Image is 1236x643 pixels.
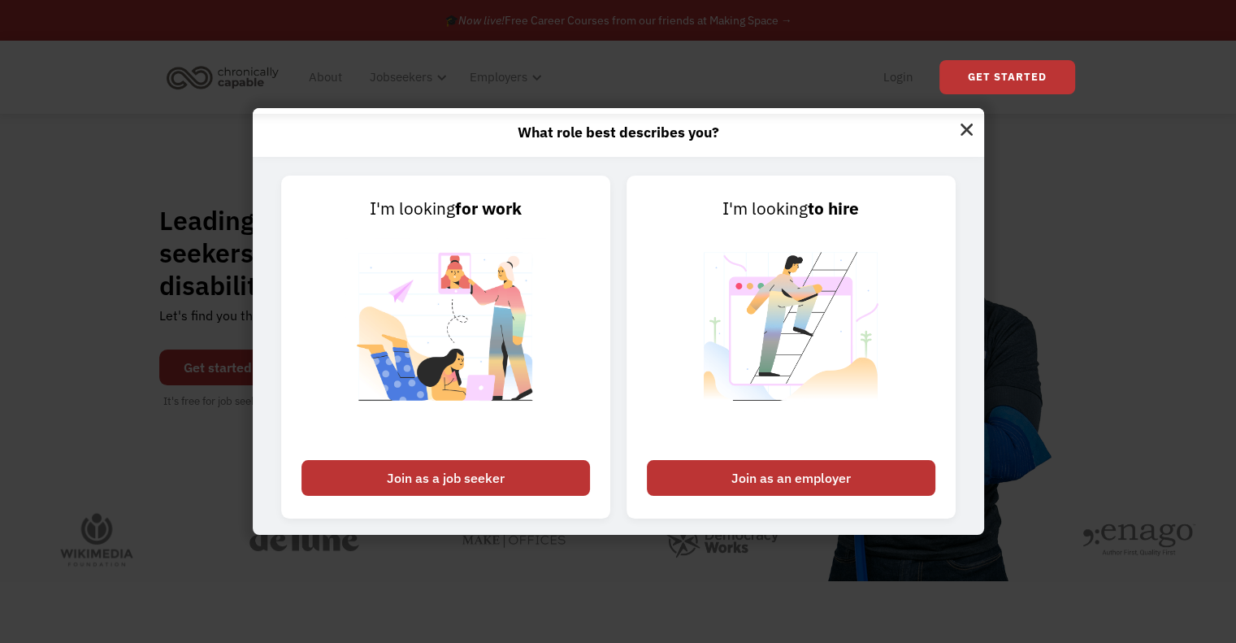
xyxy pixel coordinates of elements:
a: About [299,51,352,103]
a: home [162,59,291,95]
strong: for work [455,198,522,219]
div: I'm looking [301,196,590,222]
div: Jobseekers [360,51,452,103]
div: Join as a job seeker [301,460,590,496]
img: Chronically Capable logo [162,59,284,95]
a: Get Started [939,60,1075,94]
div: Join as an employer [647,460,935,496]
div: Employers [470,67,527,87]
div: Employers [460,51,547,103]
a: Login [874,51,923,103]
strong: What role best describes you? [518,123,719,141]
img: Chronically Capable Personalized Job Matching [345,222,547,452]
div: I'm looking [647,196,935,222]
a: I'm lookingto hireJoin as an employer [627,176,956,519]
strong: to hire [808,198,859,219]
div: Jobseekers [370,67,432,87]
a: I'm lookingfor workJoin as a job seeker [281,176,610,519]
